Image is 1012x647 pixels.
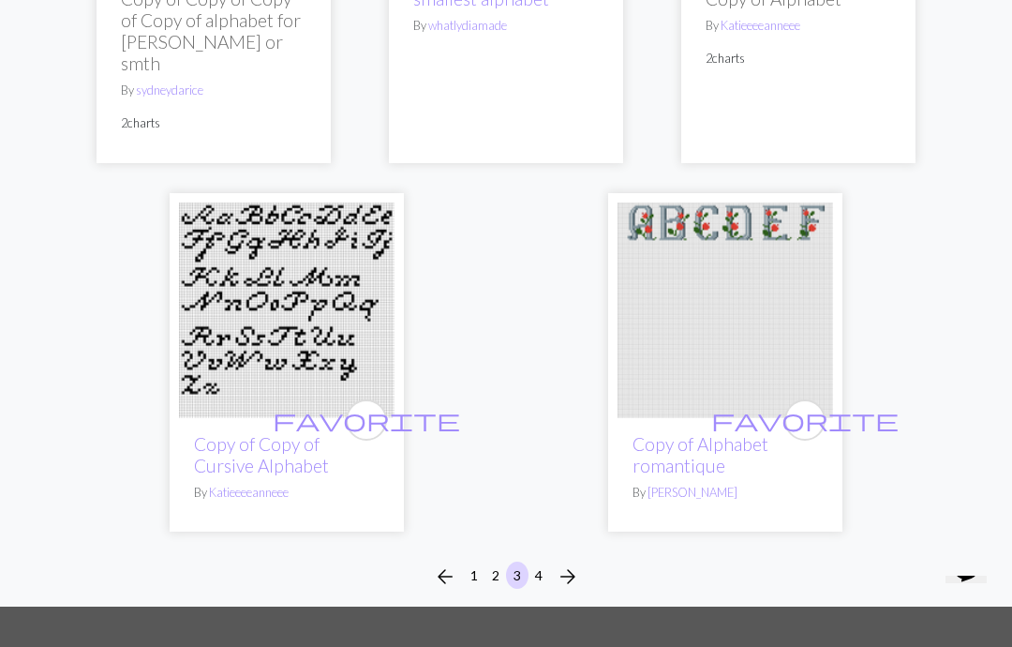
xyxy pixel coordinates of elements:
[426,562,587,592] nav: Page navigation
[528,562,550,589] button: 4
[121,82,306,99] p: By
[463,562,485,589] button: 1
[632,433,768,476] a: Copy of Alphabet romantique
[179,298,394,316] a: Cursive Alphabet
[549,562,587,592] button: Next
[179,203,394,418] img: Cursive Alphabet
[938,576,1001,636] iframe: chat widget
[711,401,899,439] i: favourite
[136,83,203,98] a: sydneydarice
[557,564,579,590] span: arrow_forward
[721,18,800,33] a: Katieeeeanneee
[194,433,329,476] a: Copy of Copy of Cursive Alphabet
[557,565,579,588] i: Next
[506,562,528,589] button: 3
[647,485,737,500] a: [PERSON_NAME]
[484,562,507,589] button: 2
[273,405,460,434] span: favorite
[209,485,289,500] a: Katieeeeanneee
[426,562,464,592] button: Previous
[413,17,599,35] p: By
[434,564,456,590] span: arrow_back
[706,50,891,68] p: 2 charts
[632,484,818,502] p: By
[346,399,387,441] button: favourite
[121,114,306,132] p: 2 charts
[711,405,899,434] span: favorite
[784,399,826,441] button: favourite
[428,18,507,33] a: whatlydiamade
[706,17,891,35] p: By
[618,298,833,316] a: Alphabet romantique
[434,565,456,588] i: Previous
[194,484,379,502] p: By
[273,401,460,439] i: favourite
[618,203,833,418] img: Alphabet romantique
